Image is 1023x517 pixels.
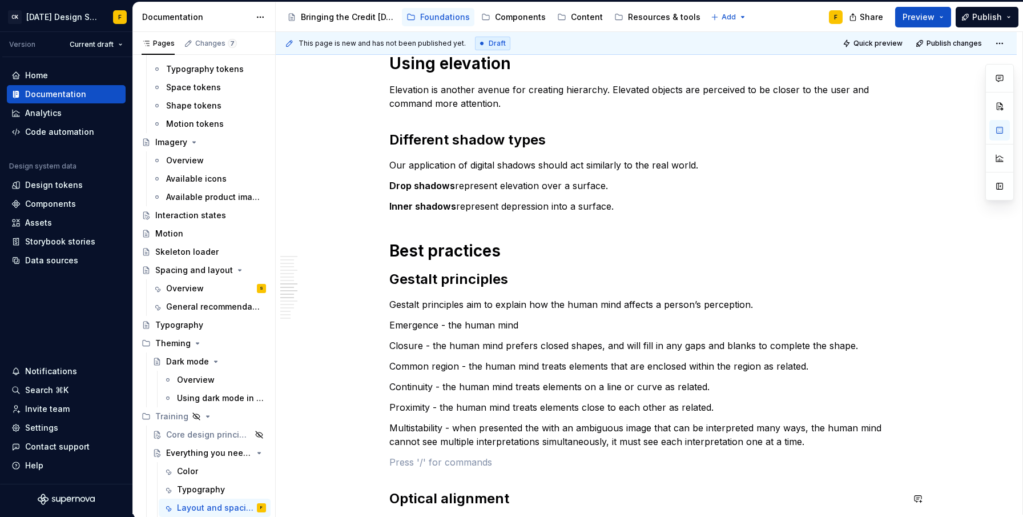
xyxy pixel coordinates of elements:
[159,480,271,499] a: Typography
[389,339,903,352] p: Closure - the human mind prefers closed shapes, and will fill in any gaps and blanks to complete ...
[65,37,128,53] button: Current draft
[722,13,736,22] span: Add
[159,389,271,407] a: Using dark mode in Figma
[402,8,474,26] a: Foundations
[477,8,550,26] a: Components
[610,8,705,26] a: Resources & tools
[389,53,903,74] h1: Using elevation
[956,7,1018,27] button: Publish
[148,170,271,188] a: Available icons
[283,6,705,29] div: Page tree
[9,40,35,49] div: Version
[25,403,70,415] div: Invite team
[2,5,130,29] button: CK[DATE] Design SystemF
[166,447,252,459] div: Everything you need to know
[571,11,603,23] div: Content
[148,151,271,170] a: Overview
[7,66,126,85] a: Home
[142,39,175,48] div: Pages
[137,334,271,352] div: Theming
[137,407,271,426] div: Training
[7,104,126,122] a: Analytics
[489,39,506,48] span: Draft
[260,283,263,294] div: S
[25,384,69,396] div: Search ⌘K
[7,176,126,194] a: Design tokens
[853,39,903,48] span: Quick preview
[177,392,264,404] div: Using dark mode in Figma
[148,298,271,316] a: General recommendations
[155,228,183,239] div: Motion
[839,35,908,51] button: Quick preview
[389,318,903,332] p: Emergence - the human mind
[155,411,188,422] div: Training
[25,422,58,434] div: Settings
[148,78,271,97] a: Space tokens
[389,270,903,288] h2: Gestalt principles
[166,63,244,75] div: Typography tokens
[155,210,226,221] div: Interaction states
[25,217,52,229] div: Assets
[148,444,271,462] a: Everything you need to know
[25,198,76,210] div: Components
[895,7,951,27] button: Preview
[389,201,456,212] strong: Inner shadows
[166,82,221,93] div: Space tokens
[25,126,94,138] div: Code automation
[7,381,126,399] button: Search ⌘K
[177,466,198,477] div: Color
[912,35,987,51] button: Publish changes
[7,438,126,456] button: Contact support
[495,11,546,23] div: Components
[25,441,90,452] div: Contact support
[389,158,903,172] p: Our application of digital shadows should act similarly to the real world.
[7,400,126,418] a: Invite team
[137,225,271,243] a: Motion
[166,155,204,166] div: Overview
[972,11,1002,23] span: Publish
[7,419,126,437] a: Settings
[38,494,95,505] svg: Supernova Logo
[195,39,237,48] div: Changes
[389,490,903,508] h2: Optical alignment
[25,70,48,81] div: Home
[389,180,455,191] strong: Drop shadows
[155,319,203,331] div: Typography
[389,131,903,149] h2: Different shadow types
[389,179,903,193] p: represent elevation over a surface.
[166,173,227,185] div: Available icons
[903,11,935,23] span: Preview
[25,366,77,377] div: Notifications
[927,39,982,48] span: Publish changes
[25,460,43,471] div: Help
[707,9,750,25] button: Add
[137,206,271,225] a: Interaction states
[228,39,237,48] span: 7
[26,11,99,23] div: [DATE] Design System
[25,107,62,119] div: Analytics
[7,85,126,103] a: Documentation
[301,11,395,23] div: Bringing the Credit [DATE] brand to life across products
[389,359,903,373] p: Common region - the human mind treats elements that are enclosed within the region as related.
[25,89,86,100] div: Documentation
[155,338,191,349] div: Theming
[420,11,470,23] div: Foundations
[148,279,271,298] a: OverviewS
[177,484,225,495] div: Typography
[553,8,607,26] a: Content
[843,7,891,27] button: Share
[155,264,233,276] div: Spacing and layout
[9,162,76,171] div: Design system data
[137,316,271,334] a: Typography
[628,11,700,23] div: Resources & tools
[8,10,22,24] div: CK
[7,195,126,213] a: Components
[166,191,260,203] div: Available product imagery
[389,421,903,448] p: Multistability - when presented the with an ambiguous image that can be interpreted many ways, th...
[283,8,400,26] a: Bringing the Credit [DATE] brand to life across products
[166,301,260,312] div: General recommendations
[166,283,204,294] div: Overview
[389,83,903,110] p: Elevation is another avenue for creating hierarchy. Elevated objects are perceived to be closer t...
[148,188,271,206] a: Available product imagery
[834,13,837,22] div: F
